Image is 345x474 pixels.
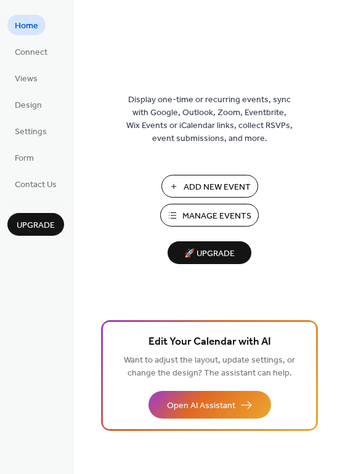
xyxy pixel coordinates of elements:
[7,147,41,167] a: Form
[7,213,64,236] button: Upgrade
[160,204,259,227] button: Manage Events
[7,94,49,114] a: Design
[7,15,46,35] a: Home
[15,152,34,165] span: Form
[126,94,293,145] span: Display one-time or recurring events, sync with Google, Outlook, Zoom, Eventbrite, Wix Events or ...
[15,179,57,191] span: Contact Us
[148,391,271,419] button: Open AI Assistant
[15,73,38,86] span: Views
[15,46,47,59] span: Connect
[17,219,55,232] span: Upgrade
[7,174,64,194] a: Contact Us
[168,241,251,264] button: 🚀 Upgrade
[15,126,47,139] span: Settings
[7,41,55,62] a: Connect
[15,20,38,33] span: Home
[15,99,42,112] span: Design
[167,400,235,412] span: Open AI Assistant
[7,121,54,141] a: Settings
[7,68,45,88] a: Views
[175,246,244,262] span: 🚀 Upgrade
[148,334,271,351] span: Edit Your Calendar with AI
[184,181,251,194] span: Add New Event
[124,352,295,382] span: Want to adjust the layout, update settings, or change the design? The assistant can help.
[182,210,251,223] span: Manage Events
[161,175,258,198] button: Add New Event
